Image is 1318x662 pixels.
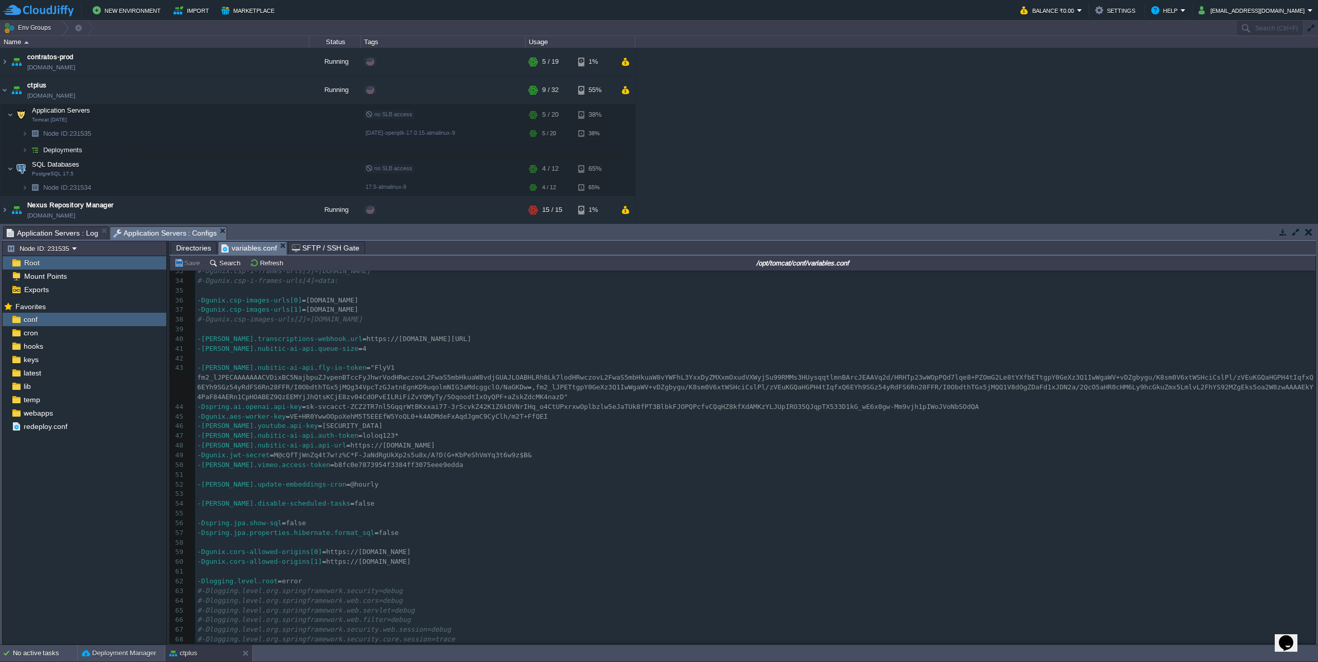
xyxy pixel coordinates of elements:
a: lib [22,382,32,391]
span: = [358,432,362,439]
button: Deployment Manager [82,648,156,658]
span: M@cQfTjWnZq4t7w!z%C*F-JaNdRgUkXp2s5u8x/A?D(G+KbPeShVmYq3t6w9z$B& [274,451,532,459]
button: Save [174,258,203,267]
img: AMDAwAAAACH5BAEAAAAALAAAAAABAAEAAAICRAEAOw== [22,126,28,141]
div: 36 [170,296,186,306]
span: -[PERSON_NAME].update-embeddings-cron [197,480,346,488]
span: = [350,499,354,507]
span: = [286,413,290,420]
iframe: chat widget [1275,621,1308,652]
span: [DOMAIN_NAME] [306,306,358,313]
span: = [346,480,351,488]
li: /opt/tomcat/conf/variables.conf [218,241,287,254]
div: 55% [578,76,612,104]
img: AMDAwAAAACH5BAEAAAAALAAAAAABAAEAAAICRAEAOw== [9,196,24,224]
button: Settings [1095,4,1138,16]
div: 41 [170,344,186,354]
span: = [282,519,286,527]
span: = [270,451,274,459]
span: = [528,383,532,391]
span: b8fc0e7873954f3384ff3075eee9edda [334,461,463,469]
span: #-Dlogging.level.org.springframework.security=debug [197,587,403,595]
span: Mount Points [22,272,68,281]
span: = [362,335,367,343]
span: -Dgunix.aes-worker-key [197,413,286,420]
span: = [302,296,306,304]
span: -Dlogging.level.root [197,577,278,585]
span: @hourly [350,480,378,488]
span: Exports [22,285,50,294]
div: 9 / 32 [542,76,559,104]
div: 45 [170,412,186,422]
img: AMDAwAAAACH5BAEAAAAALAAAAAABAAEAAAICRAEAOw== [1,48,9,76]
span: Deployments [42,146,84,154]
img: AMDAwAAAACH5BAEAAAAALAAAAAABAAEAAAICRAEAOw== [1,196,9,224]
a: Node ID:231535 [42,129,93,138]
a: contratos-prod [27,52,74,62]
div: 4 / 12 [542,158,559,179]
span: Application Servers : Log [7,227,98,239]
a: Node ID:231534 [42,183,93,192]
a: redeploy.conf [22,422,69,431]
img: AMDAwAAAACH5BAEAAAAALAAAAAABAAEAAAICRAEAOw== [9,76,24,104]
div: 4 / 12 [542,180,556,195]
a: Application ServersTomcat [DATE] [31,106,92,114]
img: AMDAwAAAACH5BAEAAAAALAAAAAABAAEAAAICRAEAOw== [28,180,42,195]
a: Favorites [13,302,47,311]
span: VE+HR0YwwOOpoXehM5T5EEEfW5YoQL0+k4ADMdeFxAqdJgmC9CyClh/m2T+FfQEI [290,413,548,420]
span: //[DOMAIN_NAME][URL] [391,335,472,343]
div: 39 [170,325,186,334]
span: = [318,422,322,430]
img: CloudJiffy [4,4,74,17]
span: #-Dlogging.level.org.springframework.web.servlet=debug [197,606,415,614]
div: 59 [170,547,186,557]
div: 38 [170,315,186,325]
span: https [326,558,346,565]
img: AMDAwAAAACH5BAEAAAAALAAAAAABAAEAAAICRAEAOw== [24,41,29,44]
a: cron [22,328,40,337]
div: 33 [170,266,186,276]
div: No active tasks [13,645,77,661]
div: 40 [170,334,186,344]
span: SFTP / SSH Gate [292,242,359,254]
span: -[PERSON_NAME].disable-scheduled-tasks [197,499,350,507]
span: -Dspring.jpa.show-sql [197,519,282,527]
div: 56 [170,518,186,528]
span: #-Dlogging.level.org.springframework.web.filter=debug [197,616,411,623]
span: : [387,335,391,343]
div: 66 [170,615,186,625]
span: #-Dlogging.level.org.springframework.security.web.session=debug [197,625,451,633]
div: 1% [578,48,612,76]
span: -Dgunix.cors-allowed-origins[0] [197,548,322,556]
span: https [326,548,346,556]
button: [EMAIL_ADDRESS][DOMAIN_NAME] [1199,4,1308,16]
span: = [374,529,378,536]
div: 34 [170,276,186,286]
span: ,fm2_lJPETtgpY0GeXz3Q1IwWgaWV+vDZgbygu/K8sm0V6xtWSHciCslPl/zVEuKGQaHGPH4tIqfxQ6EYh9SGz54yRdFS6Rn2... [197,383,1313,401]
a: [DOMAIN_NAME] [27,210,75,221]
span: = [322,548,326,556]
button: New Environment [93,4,164,16]
span: //[DOMAIN_NAME] [350,548,410,556]
div: 38% [578,126,612,141]
span: -Dspring.ai.openai.api-key [197,403,302,410]
span: = [346,441,351,449]
span: Tomcat [DATE] [32,117,67,123]
span: 231535 [42,129,93,138]
div: 53 [170,489,186,499]
span: [DATE]-openjdk-17.0.15-almalinux-9 [366,130,455,136]
span: Directories [176,242,211,254]
a: temp [22,395,42,404]
a: latest [22,368,43,378]
div: Running [309,48,361,76]
a: SQL DatabasesPostgreSQL 17.5 [31,160,81,168]
span: no SLB access [366,111,412,117]
span: #-Dgunix.csp-i-frames-urls[4]=data: [197,277,338,284]
div: 65 [170,606,186,616]
span: = [278,577,282,585]
div: Status [310,36,360,48]
img: AMDAwAAAACH5BAEAAAAALAAAAAABAAEAAAICRAEAOw== [7,104,13,125]
div: 50 [170,460,186,470]
span: #-Dgunix.csp-images-urls[2]=[DOMAIN_NAME] [197,315,362,323]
